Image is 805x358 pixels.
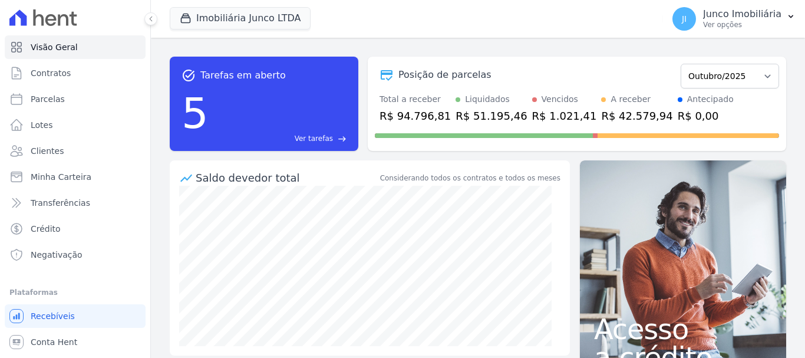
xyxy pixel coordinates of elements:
[398,68,491,82] div: Posição de parcelas
[5,330,146,354] a: Conta Hent
[5,304,146,328] a: Recebíveis
[703,20,781,29] p: Ver opções
[196,170,378,186] div: Saldo devedor total
[31,145,64,157] span: Clientes
[170,7,311,29] button: Imobiliária Junco LTDA
[456,108,527,124] div: R$ 51.195,46
[594,315,772,343] span: Acesso
[5,217,146,241] a: Crédito
[338,134,347,143] span: east
[31,67,71,79] span: Contratos
[31,223,61,235] span: Crédito
[611,93,651,106] div: A receber
[380,173,560,183] div: Considerando todos os contratos e todos os meses
[5,35,146,59] a: Visão Geral
[31,249,83,261] span: Negativação
[213,133,347,144] a: Ver tarefas east
[31,171,91,183] span: Minha Carteira
[663,2,805,35] button: JI Junco Imobiliária Ver opções
[678,108,734,124] div: R$ 0,00
[5,139,146,163] a: Clientes
[182,83,209,144] div: 5
[465,93,510,106] div: Liquidados
[5,165,146,189] a: Minha Carteira
[9,285,141,300] div: Plataformas
[532,108,597,124] div: R$ 1.021,41
[601,108,672,124] div: R$ 42.579,94
[31,310,75,322] span: Recebíveis
[380,108,451,124] div: R$ 94.796,81
[5,61,146,85] a: Contratos
[5,191,146,215] a: Transferências
[295,133,333,144] span: Ver tarefas
[31,336,77,348] span: Conta Hent
[31,197,90,209] span: Transferências
[5,113,146,137] a: Lotes
[31,119,53,131] span: Lotes
[542,93,578,106] div: Vencidos
[200,68,286,83] span: Tarefas em aberto
[687,93,734,106] div: Antecipado
[182,68,196,83] span: task_alt
[380,93,451,106] div: Total a receber
[31,41,78,53] span: Visão Geral
[5,87,146,111] a: Parcelas
[682,15,687,23] span: JI
[31,93,65,105] span: Parcelas
[5,243,146,267] a: Negativação
[703,8,781,20] p: Junco Imobiliária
